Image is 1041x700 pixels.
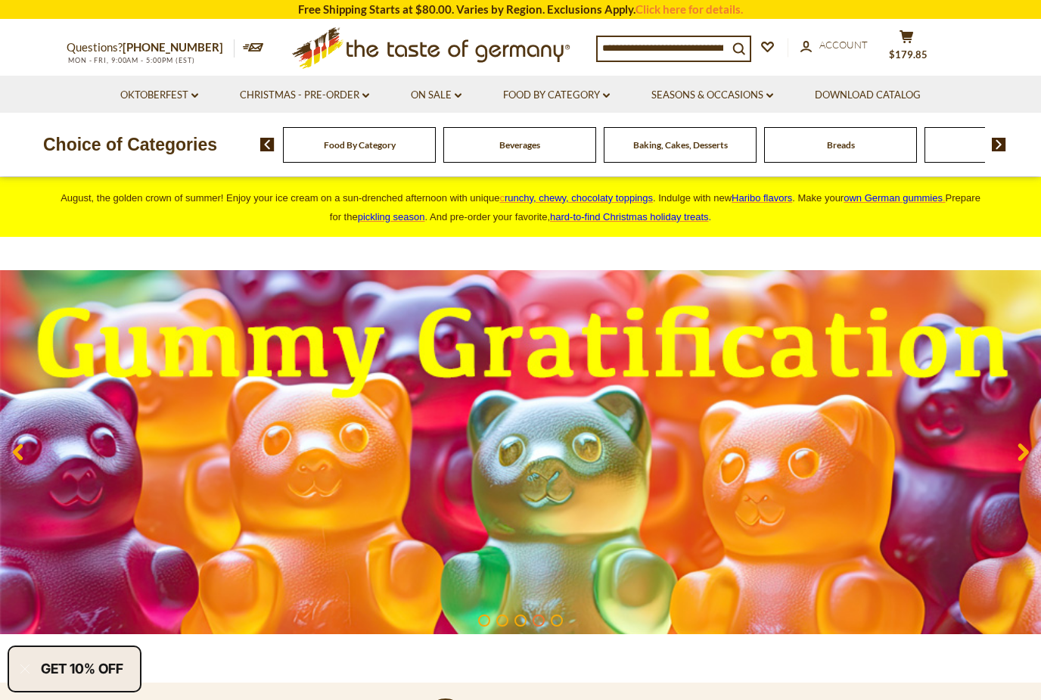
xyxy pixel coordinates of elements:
[411,87,461,104] a: On Sale
[123,40,223,54] a: [PHONE_NUMBER]
[635,2,743,16] a: Click here for details.
[240,87,369,104] a: Christmas - PRE-ORDER
[884,30,929,67] button: $179.85
[844,192,945,204] a: own German gummies.
[324,139,396,151] a: Food By Category
[120,87,198,104] a: Oktoberfest
[67,38,235,58] p: Questions?
[505,192,653,204] span: runchy, chewy, chocolaty toppings
[651,87,773,104] a: Seasons & Occasions
[815,87,921,104] a: Download Catalog
[499,192,653,204] a: crunchy, chewy, chocolaty toppings
[358,211,425,222] a: pickling season
[550,211,709,222] a: hard-to-find Christmas holiday treats
[844,192,943,204] span: own German gummies
[260,138,275,151] img: previous arrow
[67,56,195,64] span: MON - FRI, 9:00AM - 5:00PM (EST)
[503,87,610,104] a: Food By Category
[732,192,792,204] a: Haribo flavors
[992,138,1006,151] img: next arrow
[550,211,711,222] span: .
[819,39,868,51] span: Account
[889,48,928,61] span: $179.85
[499,139,540,151] a: Beverages
[61,192,980,222] span: August, the golden crown of summer! Enjoy your ice cream on a sun-drenched afternoon with unique ...
[633,139,728,151] a: Baking, Cakes, Desserts
[827,139,855,151] a: Breads
[800,37,868,54] a: Account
